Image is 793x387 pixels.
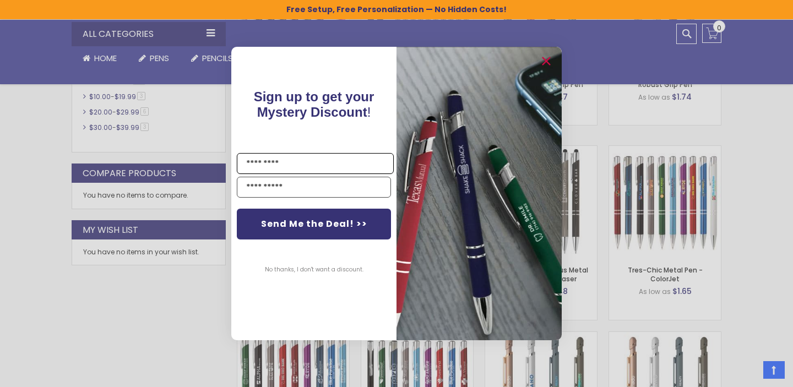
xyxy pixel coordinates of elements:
[254,89,374,119] span: Sign up to get your Mystery Discount
[254,89,374,119] span: !
[397,47,562,340] img: pop-up-image
[537,52,555,70] button: Close dialog
[237,209,391,239] button: Send Me the Deal! >>
[259,256,369,284] button: No thanks, I don't want a discount.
